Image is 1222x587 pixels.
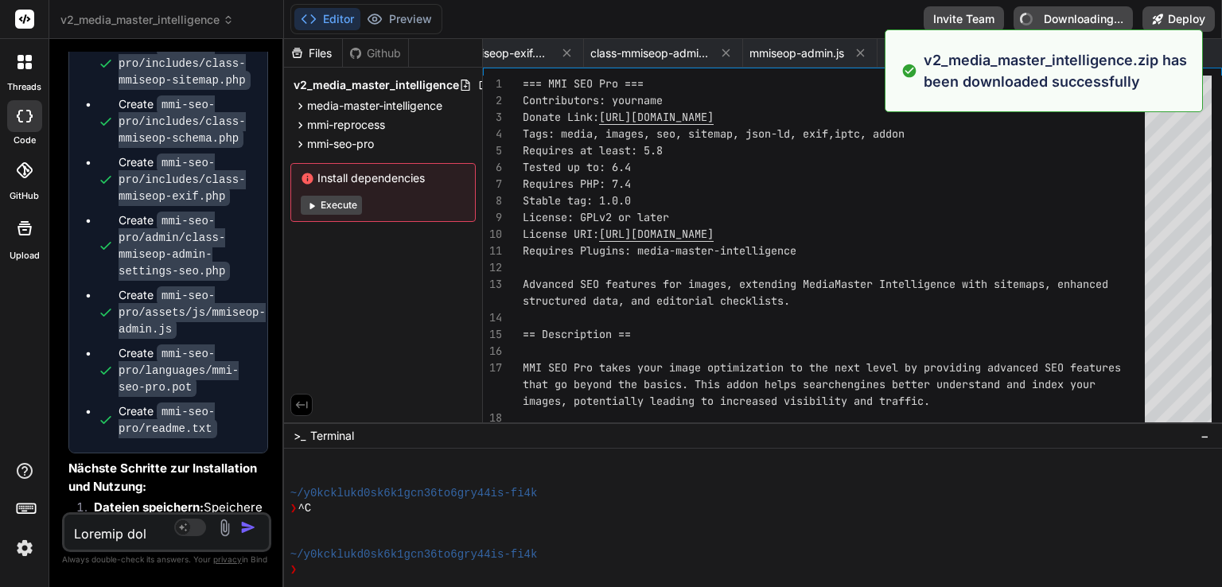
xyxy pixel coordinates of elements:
span: === MMI SEO Pro === [523,76,644,91]
span: v2_media_master_intelligence [60,12,234,28]
label: Upload [10,249,40,262]
span: engines better understand and index your [841,377,1096,391]
span: [URL][DOMAIN_NAME] [599,110,714,124]
div: Create [119,154,251,204]
div: Github [343,45,408,61]
span: Tags: media, images, seo, sitemap, json-ld, exif, [523,126,835,141]
img: settings [11,535,38,562]
div: Create [119,212,251,279]
code: mmi-seo-pro/readme.txt [119,402,217,438]
span: y and traffic. [841,394,930,408]
div: Files [284,45,342,61]
span: ~/y0kcklukd0sk6k1gcn36to6gry44is-fi4k [290,547,538,562]
div: 10 [483,226,502,243]
label: threads [7,80,41,94]
span: privacy [213,554,242,564]
div: 17 [483,360,502,376]
span: class-mmiseop-exif.php [431,45,551,61]
div: 5 [483,142,502,159]
div: 12 [483,259,502,276]
label: code [14,134,36,147]
span: >_ [294,428,305,444]
span: mmi-reprocess [307,117,385,133]
div: 14 [483,309,502,326]
code: mmi-seo-pro/includes/class-mmiseop-sitemap.php [119,37,251,90]
span: ext level by providing advanced SEO features [841,360,1121,375]
div: 8 [483,192,502,209]
button: − [1197,423,1212,449]
span: Requires Plugins: media-master-intelligence [523,243,796,258]
div: 15 [483,326,502,343]
img: icon [240,519,256,535]
div: 2 [483,92,502,109]
div: 16 [483,343,502,360]
span: − [1201,428,1209,444]
span: Terminal [310,428,354,444]
code: mmi-seo-pro/includes/class-mmiseop-schema.php [119,95,246,148]
div: 7 [483,176,502,192]
span: Donate Link: [523,110,599,124]
label: GitHub [10,189,39,203]
div: 9 [483,209,502,226]
span: images, potentially leading to increased visibilit [523,394,841,408]
button: Editor [294,8,360,30]
code: mmi-seo-pro/languages/mmi-seo-pro.pot [119,344,239,397]
div: Create [119,345,251,395]
span: class-mmiseop-admin-settings-seo.php [590,45,710,61]
div: 18 [483,410,502,426]
span: Stable tag: 1.0.0 [523,193,631,208]
span: ❯ [290,562,298,577]
span: MMI SEO Pro takes your image optimization to the n [523,360,841,375]
span: mmi-seo-pro.pot [884,45,971,61]
button: Deploy [1142,6,1215,32]
span: mmiseop-admin.js [749,45,844,61]
button: Downloading... [1014,6,1133,32]
span: Requires PHP: 7.4 [523,177,631,191]
span: structured data, and editorial checklists. [523,293,790,308]
span: ^C [298,501,311,516]
p: v2_media_master_intelligence.zip has been downloaded successfully [924,49,1193,92]
div: Create [119,287,270,337]
div: 1 [483,76,502,92]
span: License URI: [523,227,599,241]
span: Contributors: yourname [523,93,663,107]
div: 3 [483,109,502,126]
img: attachment [216,519,234,537]
span: mmi-seo-pro [307,136,374,152]
div: Create [119,403,251,437]
span: License: GPLv2 or later [523,210,669,224]
div: 4 [483,126,502,142]
span: Master Intelligence with sitemaps, enhanced [835,277,1108,291]
code: mmi-seo-pro/includes/class-mmiseop-exif.php [119,154,246,206]
span: Install dependencies [301,170,465,186]
strong: Dateien speichern: [94,500,204,515]
span: that go beyond the basics. This addon helps search [523,377,841,391]
strong: Nächste Schritte zur Installation und Nutzung: [68,461,260,494]
div: 11 [483,243,502,259]
button: Preview [360,8,438,30]
span: media-master-intelligence [307,98,442,114]
code: mmi-seo-pro/admin/class-mmiseop-admin-settings-seo.php [119,212,230,281]
p: Always double-check its answers. Your in Bind [62,552,271,567]
div: 6 [483,159,502,176]
div: Create [119,38,251,88]
span: Tested up to: 6.4 [523,160,631,174]
span: Advanced SEO features for images, extending Media [523,277,835,291]
button: Invite Team [924,6,1004,32]
span: ❯ [290,501,298,516]
code: mmi-seo-pro/assets/js/mmiseop-admin.js [119,286,266,339]
span: [URL][DOMAIN_NAME] [599,227,714,241]
span: v2_media_master_intelligence [294,77,459,93]
span: iptc, addon [835,126,905,141]
span: ~/y0kcklukd0sk6k1gcn36to6gry44is-fi4k [290,486,538,501]
span: Requires at least: 5.8 [523,143,663,157]
img: alert [901,49,917,92]
button: Execute [301,196,362,215]
span: == Description == [523,327,631,341]
div: Create [119,96,251,146]
div: 13 [483,276,502,293]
